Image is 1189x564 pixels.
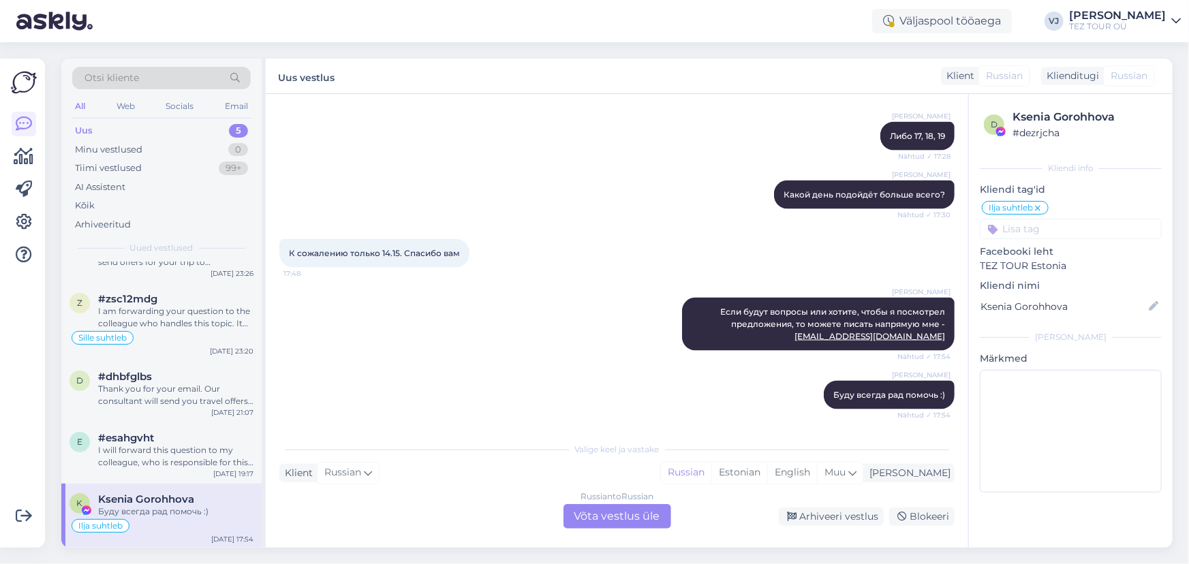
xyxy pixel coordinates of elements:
[898,151,951,161] span: Nähtud ✓ 17:28
[84,71,139,85] span: Otsi kliente
[211,268,253,279] div: [DATE] 23:26
[991,119,998,129] span: d
[1013,125,1158,140] div: # dezrjcha
[720,307,947,341] span: Если будут вопросы или хотите, чтобы я посмотрел предложения, то можете писать напрямую мне -
[163,97,196,115] div: Socials
[1045,12,1064,31] div: VJ
[794,331,945,341] a: [EMAIL_ADDRESS][DOMAIN_NAME]
[897,351,951,362] span: Nähtud ✓ 17:54
[11,69,37,95] img: Askly Logo
[211,407,253,418] div: [DATE] 21:07
[980,183,1162,197] p: Kliendi tag'id
[211,534,253,544] div: [DATE] 17:54
[872,9,1012,33] div: Väljaspool tööaega
[889,507,955,526] div: Blokeeri
[98,493,194,505] span: Ksenia Gorohhova
[98,432,154,444] span: #esahgvht
[98,383,253,407] div: Thank you for your email. Our consultant will send you travel offers for [GEOGRAPHIC_DATA] soon. ...
[864,466,951,480] div: [PERSON_NAME]
[890,131,945,141] span: Либо 17, 18, 19
[72,97,88,115] div: All
[213,469,253,479] div: [DATE] 19:17
[892,111,951,121] span: [PERSON_NAME]
[980,219,1162,239] input: Lisa tag
[980,299,1146,314] input: Lisa nimi
[1013,109,1158,125] div: Ksenia Gorohhova
[289,248,460,258] span: К сожалению только 14.15. Спасибо вам
[283,268,335,279] span: 17:48
[229,124,248,138] div: 5
[824,466,846,478] span: Muu
[98,293,157,305] span: #zsc12mdg
[1069,10,1181,32] a: [PERSON_NAME]TEZ TOUR OÜ
[989,204,1033,212] span: Ilja suhtleb
[222,97,251,115] div: Email
[77,498,83,508] span: K
[1111,69,1147,83] span: Russian
[324,465,361,480] span: Russian
[563,504,671,529] div: Võta vestlus üle
[75,161,142,175] div: Tiimi vestlused
[892,370,951,380] span: [PERSON_NAME]
[711,463,767,483] div: Estonian
[75,143,142,157] div: Minu vestlused
[76,375,83,386] span: d
[278,67,335,85] label: Uus vestlus
[980,331,1162,343] div: [PERSON_NAME]
[75,181,125,194] div: AI Assistent
[986,69,1023,83] span: Russian
[210,346,253,356] div: [DATE] 23:20
[228,143,248,157] div: 0
[779,507,884,526] div: Arhiveeri vestlus
[1041,69,1099,83] div: Klienditugi
[897,210,951,220] span: Nähtud ✓ 17:30
[581,490,653,503] div: Russian to Russian
[114,97,138,115] div: Web
[279,443,955,456] div: Valige keel ja vastake
[833,390,945,400] span: Буду всегда рад помочь :)
[98,305,253,330] div: I am forwarding your question to the colleague who handles this topic. It may take some time for ...
[98,444,253,469] div: I will forward this question to my colleague, who is responsible for this. The reply will be here...
[661,463,711,483] div: Russian
[784,189,945,200] span: Какой день подойдёт больше всего?
[75,199,95,213] div: Kõik
[767,463,817,483] div: English
[78,522,123,530] span: Ilja suhtleb
[980,259,1162,273] p: TEZ TOUR Estonia
[980,245,1162,259] p: Facebooki leht
[279,466,313,480] div: Klient
[98,505,253,518] div: Буду всегда рад помочь :)
[219,161,248,175] div: 99+
[130,242,194,254] span: Uued vestlused
[77,437,82,447] span: e
[78,334,127,342] span: Sille suhtleb
[77,298,82,308] span: z
[892,170,951,180] span: [PERSON_NAME]
[1069,10,1166,21] div: [PERSON_NAME]
[1069,21,1166,32] div: TEZ TOUR OÜ
[941,69,974,83] div: Klient
[980,279,1162,293] p: Kliendi nimi
[75,124,93,138] div: Uus
[897,410,951,420] span: Nähtud ✓ 17:54
[892,287,951,297] span: [PERSON_NAME]
[980,162,1162,174] div: Kliendi info
[980,351,1162,366] p: Märkmed
[75,218,131,232] div: Arhiveeritud
[98,371,152,383] span: #dhbfglbs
